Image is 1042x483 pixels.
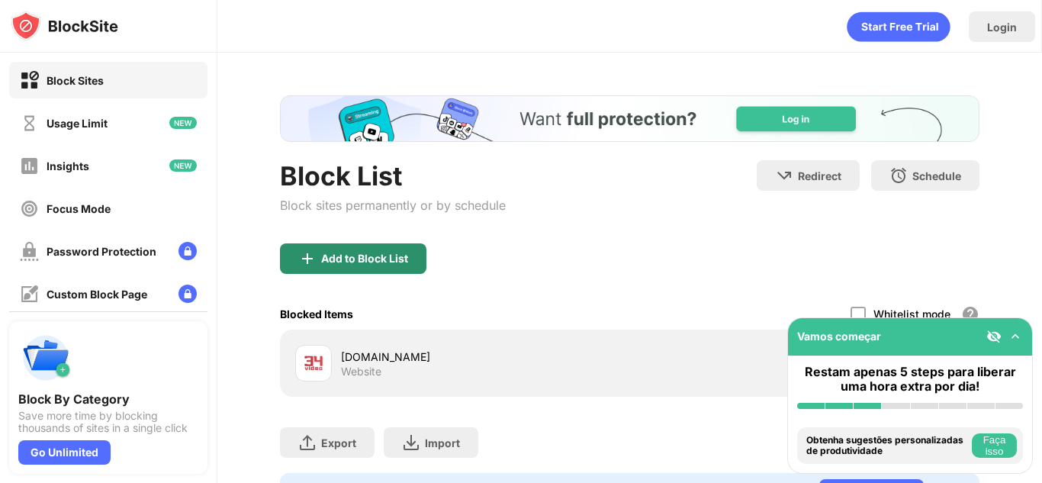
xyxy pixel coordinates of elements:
div: Obtenha sugestões personalizadas de produtividade [806,435,968,457]
img: new-icon.svg [169,117,197,129]
div: Schedule [912,169,961,182]
div: Insights [47,159,89,172]
img: push-categories.svg [18,330,73,385]
div: Custom Block Page [47,288,147,301]
div: Go Unlimited [18,440,111,465]
div: Add to Block List [321,253,408,265]
div: Blocked Items [280,308,353,320]
div: Whitelist mode [873,308,950,320]
div: Block Sites [47,74,104,87]
div: Login [987,21,1017,34]
img: logo-blocksite.svg [11,11,118,41]
img: new-icon.svg [169,159,197,172]
div: [DOMAIN_NAME] [341,349,630,365]
div: Redirect [798,169,841,182]
div: Import [425,436,460,449]
img: omni-setup-toggle.svg [1008,329,1023,344]
div: Usage Limit [47,117,108,130]
div: Export [321,436,356,449]
div: Block By Category [18,391,198,407]
div: Save more time by blocking thousands of sites in a single click [18,410,198,434]
div: Focus Mode [47,202,111,215]
div: Website [341,365,381,378]
img: time-usage-off.svg [20,114,39,133]
img: favicons [304,354,323,372]
div: Password Protection [47,245,156,258]
div: Restam apenas 5 steps para liberar uma hora extra por dia! [797,365,1023,394]
img: customize-block-page-off.svg [20,285,39,304]
iframe: Banner [280,95,979,142]
button: Faça isso [972,433,1017,458]
div: Block sites permanently or by schedule [280,198,506,213]
img: lock-menu.svg [178,242,197,260]
img: eye-not-visible.svg [986,329,1002,344]
img: password-protection-off.svg [20,242,39,261]
div: Vamos começar [797,330,881,343]
img: focus-off.svg [20,199,39,218]
img: block-on.svg [20,71,39,90]
div: Block List [280,160,506,192]
img: insights-off.svg [20,156,39,175]
img: lock-menu.svg [178,285,197,303]
div: animation [847,11,950,42]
